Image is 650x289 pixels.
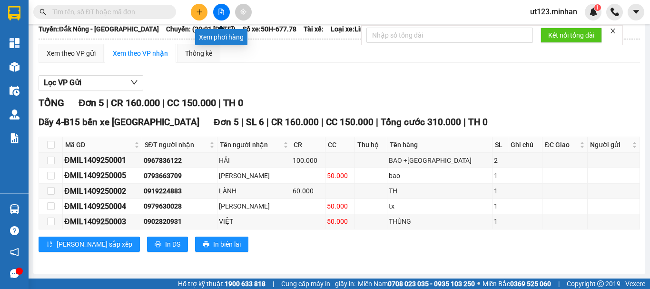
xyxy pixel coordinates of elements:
[214,117,239,128] span: Đơn 5
[494,216,506,227] div: 1
[220,140,281,150] span: Tên người nhận
[64,200,140,212] div: ĐMIL1409250004
[142,153,218,168] td: 0967836122
[147,237,188,252] button: printerIn DS
[594,4,601,11] sup: 1
[508,137,542,153] th: Ghi chú
[63,184,142,199] td: ĐMIL1409250002
[142,199,218,214] td: 0979630028
[327,170,353,181] div: 50.000
[548,30,594,40] span: Kết nối tổng đài
[389,186,491,196] div: TH
[541,28,602,43] button: Kết nối tổng đài
[293,186,324,196] div: 60.000
[57,239,132,249] span: [PERSON_NAME] sắp xếp
[376,117,378,128] span: |
[219,186,289,196] div: LÀNH
[596,4,599,11] span: 1
[331,24,408,34] span: Loại xe: Limousine 34 chỗ
[142,214,218,229] td: 0902820931
[39,97,64,109] span: TỔNG
[62,31,200,42] div: ly
[63,168,142,183] td: ĐMIL1409250005
[144,170,216,181] div: 0793663709
[610,28,616,34] span: close
[191,4,207,20] button: plus
[10,269,19,278] span: message
[64,185,140,197] div: ĐMIL1409250002
[611,8,619,16] img: phone-icon
[144,216,216,227] div: 0902820931
[217,168,291,183] td: KHÁNH LY
[39,9,46,15] span: search
[358,279,475,289] span: Miền Nam
[366,28,533,43] input: Nhập số tổng đài
[195,237,248,252] button: printerIn biên lai
[62,61,75,71] span: TC:
[165,239,180,249] span: In DS
[218,97,221,109] span: |
[325,137,355,153] th: CC
[510,280,551,288] strong: 0369 525 060
[213,4,230,20] button: file-add
[468,117,488,128] span: TH 0
[63,199,142,214] td: ĐMIL1409250004
[219,155,289,166] div: HẢI
[62,42,200,56] div: 0913776699
[166,24,236,34] span: Chuyến: (20:01 [DATE])
[39,237,140,252] button: sort-ascending[PERSON_NAME] sắp xếp
[79,97,104,109] span: Đơn 5
[389,155,491,166] div: BAO +[GEOGRAPHIC_DATA]
[223,97,243,109] span: TH 0
[167,97,216,109] span: CC 150.000
[628,4,644,20] button: caret-down
[196,9,203,15] span: plus
[39,25,159,33] b: Tuyến: Đắk Nông - [GEOGRAPHIC_DATA]
[47,48,96,59] div: Xem theo VP gửi
[144,201,216,211] div: 0979630028
[155,241,161,249] span: printer
[62,9,85,19] span: Nhận:
[597,280,604,287] span: copyright
[144,186,216,196] div: 0919224883
[65,140,132,150] span: Mã GD
[293,155,324,166] div: 100.000
[63,153,142,168] td: ĐMIL1409250001
[10,38,20,48] img: dashboard-icon
[389,201,491,211] div: tx
[389,216,491,227] div: THÙNG
[327,216,353,227] div: 50.000
[241,117,244,128] span: |
[39,117,199,128] span: Dãy 4-B15 bến xe [GEOGRAPHIC_DATA]
[113,48,168,59] div: Xem theo VP nhận
[355,137,387,153] th: Thu hộ
[387,137,492,153] th: Tên hàng
[326,117,374,128] span: CC 150.000
[590,140,630,150] span: Người gửi
[217,199,291,214] td: NGỌC VŨ
[494,155,506,166] div: 2
[225,280,266,288] strong: 1900 633 818
[381,117,461,128] span: Tổng cước 310.000
[178,279,266,289] span: Hỗ trợ kỹ thuật:
[321,117,324,128] span: |
[291,137,325,153] th: CR
[217,214,291,229] td: VIỆT
[235,4,252,20] button: aim
[8,9,23,19] span: Gửi:
[522,6,585,18] span: ut123.minhan
[388,280,475,288] strong: 0708 023 035 - 0935 103 250
[273,279,274,289] span: |
[144,155,216,166] div: 0967836122
[271,117,319,128] span: CR 160.000
[589,8,598,16] img: icon-new-feature
[246,117,264,128] span: SL 6
[545,140,578,150] span: ĐC Giao
[477,282,480,286] span: ⚪️
[10,62,20,72] img: warehouse-icon
[8,6,20,20] img: logo-vxr
[494,170,506,181] div: 1
[304,24,324,34] span: Tài xế:
[217,184,291,199] td: LÀNH
[8,8,55,31] div: Đăk Mil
